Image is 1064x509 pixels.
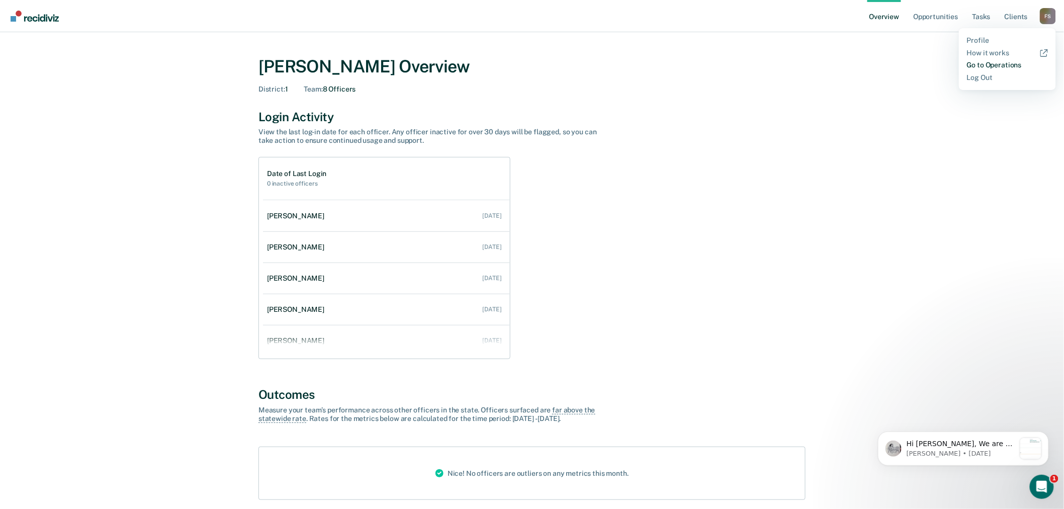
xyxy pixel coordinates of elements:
[863,411,1064,482] iframe: Intercom notifications message
[258,110,806,124] div: Login Activity
[1040,8,1056,24] button: Profile dropdown button
[263,264,510,293] a: [PERSON_NAME] [DATE]
[967,73,1048,82] a: Log Out
[267,169,326,178] h1: Date of Last Login
[258,85,285,93] span: District :
[483,243,502,250] div: [DATE]
[483,337,502,344] div: [DATE]
[967,49,1048,57] a: How it works
[267,243,328,251] div: [PERSON_NAME]
[267,336,328,345] div: [PERSON_NAME]
[267,180,326,187] h2: 0 inactive officers
[44,38,152,47] p: Message from Kim, sent 2w ago
[304,85,356,94] div: 8 Officers
[258,56,806,77] div: [PERSON_NAME] Overview
[1050,475,1058,483] span: 1
[44,28,152,286] span: Hi [PERSON_NAME], We are so excited to announce a brand new feature: AI case note search! 📣 Findi...
[258,85,288,94] div: 1
[483,212,502,219] div: [DATE]
[483,306,502,313] div: [DATE]
[967,36,1048,45] a: Profile
[258,406,595,423] span: far above the statewide rate
[267,274,328,283] div: [PERSON_NAME]
[427,447,637,499] div: Nice! No officers are outliers on any metrics this month.
[263,295,510,324] a: [PERSON_NAME] [DATE]
[263,233,510,262] a: [PERSON_NAME] [DATE]
[1040,8,1056,24] div: F S
[483,275,502,282] div: [DATE]
[11,11,59,22] img: Recidiviz
[258,406,610,423] div: Measure your team’s performance across other officer s in the state. Officer s surfaced are . Rat...
[267,212,328,220] div: [PERSON_NAME]
[258,128,610,145] div: View the last log-in date for each officer. Any officer inactive for over 30 days will be flagged...
[267,305,328,314] div: [PERSON_NAME]
[263,326,510,355] a: [PERSON_NAME] [DATE]
[304,85,323,93] span: Team :
[967,61,1048,69] a: Go to Operations
[263,202,510,230] a: [PERSON_NAME] [DATE]
[1030,475,1054,499] iframe: Intercom live chat
[258,387,806,402] div: Outcomes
